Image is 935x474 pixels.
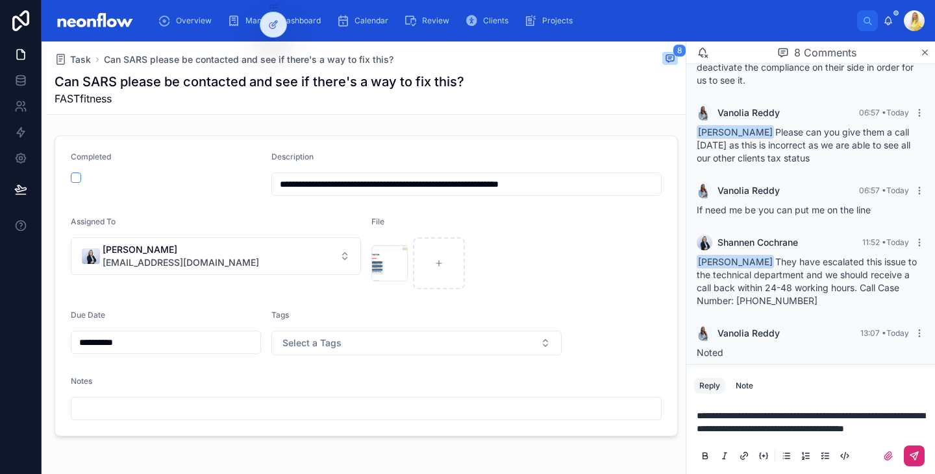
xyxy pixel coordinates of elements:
[662,52,678,67] button: 8
[70,53,91,66] span: Task
[520,9,582,32] a: Projects
[859,185,909,195] span: 06:57 • Today
[542,16,573,26] span: Projects
[717,106,780,119] span: Vanolia Reddy
[245,16,321,26] span: Manager Dashboard
[71,152,111,161] span: Completed
[147,6,857,35] div: scrollable content
[355,16,388,26] span: Calendar
[697,125,774,139] span: [PERSON_NAME]
[697,255,925,307] div: They have escalated this issue to the technical department and we should receive a call back with...
[271,331,562,355] button: Select Button
[55,53,91,66] a: Task
[103,243,259,256] span: [PERSON_NAME]
[71,237,361,275] button: Select Button
[860,328,909,338] span: 13:07 • Today
[55,91,464,106] span: FASTfitness
[862,237,909,247] span: 11:52 • Today
[332,9,397,32] a: Calendar
[176,16,212,26] span: Overview
[154,9,221,32] a: Overview
[730,378,758,394] button: Note
[271,310,289,320] span: Tags
[71,376,92,386] span: Notes
[271,152,314,161] span: Description
[400,9,458,32] a: Review
[697,126,910,163] span: Please can you give them a call [DATE] as this is incorrect as we are able to see all our other c...
[282,337,342,350] span: Select a Tags
[483,16,508,26] span: Clients
[55,73,464,91] h1: Can SARS please be contacted and see if there's a way to fix this?
[794,45,856,60] span: 8 Comments
[717,236,798,249] span: Shannen Cochrane
[717,184,780,197] span: Vanolia Reddy
[694,378,725,394] button: Reply
[736,381,753,391] div: Note
[461,9,517,32] a: Clients
[697,347,723,358] span: Noted
[71,217,116,226] span: Assigned To
[422,16,449,26] span: Review
[673,44,686,57] span: 8
[717,327,780,340] span: Vanolia Reddy
[697,204,871,215] span: If need me be you can put me on the line
[71,310,105,320] span: Due Date
[103,256,259,269] span: [EMAIL_ADDRESS][DOMAIN_NAME]
[104,53,393,66] a: Can SARS please be contacted and see if there's a way to fix this?
[52,10,137,31] img: App logo
[223,9,330,32] a: Manager Dashboard
[371,217,384,226] span: File
[859,108,909,117] span: 06:57 • Today
[697,255,774,268] span: [PERSON_NAME]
